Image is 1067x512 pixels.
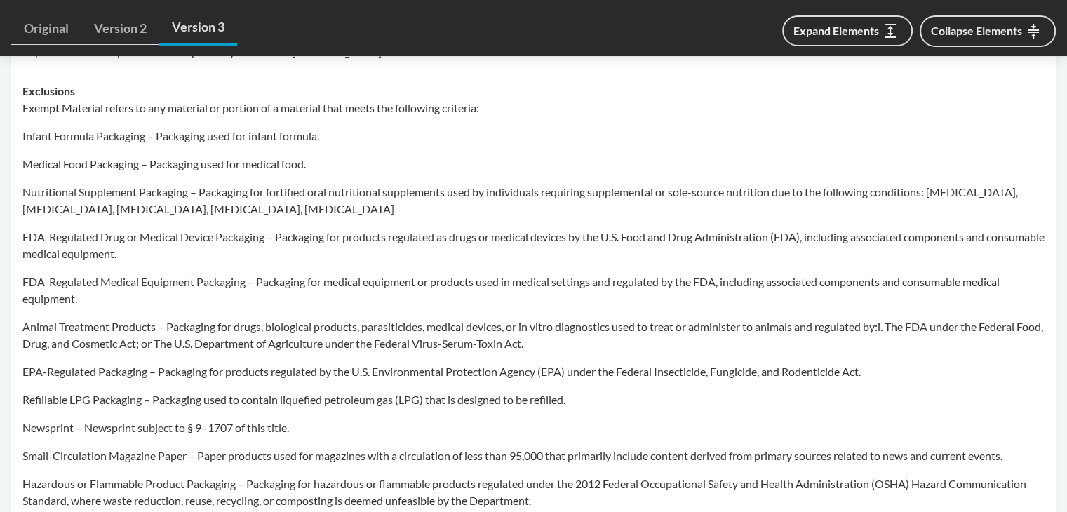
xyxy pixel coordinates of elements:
[782,15,913,46] button: Expand Elements
[22,318,1045,352] p: Animal Treatment Products – Packaging for drugs, biological products, parasiticides, medical devi...
[11,13,81,45] a: Original
[22,447,1045,464] p: Small-Circulation Magazine Paper – Paper products used for magazines with a circulation of less t...
[22,184,1045,217] p: Nutritional Supplement Packaging – Packaging for fortified oral nutritional supplements used by i...
[22,156,1045,173] p: Medical Food Packaging – Packaging used for medical food.
[22,363,1045,380] p: EPA-Regulated Packaging – Packaging for products regulated by the U.S. Environmental Protection A...
[22,391,1045,408] p: Refillable LPG Packaging – Packaging used to contain liquefied petroleum gas (LPG) that is design...
[22,229,1045,262] p: FDA-Regulated Drug or Medical Device Packaging – Packaging for products regulated as drugs or med...
[22,100,1045,116] p: Exempt Material refers to any material or portion of a material that meets the following criteria:
[22,84,75,97] strong: Exclusions
[159,11,237,46] a: Version 3
[22,274,1045,307] p: FDA-Regulated Medical Equipment Packaging – Packaging for medical equipment or products used in m...
[920,15,1056,47] button: Collapse Elements
[81,13,159,45] a: Version 2
[22,128,1045,144] p: Infant Formula Packaging – Packaging used for infant formula.
[22,419,1045,436] p: Newsprint – Newsprint subject to § 9–1707 of this title.
[22,476,1045,509] p: Hazardous or Flammable Product Packaging – Packaging for hazardous or flammable products regulate...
